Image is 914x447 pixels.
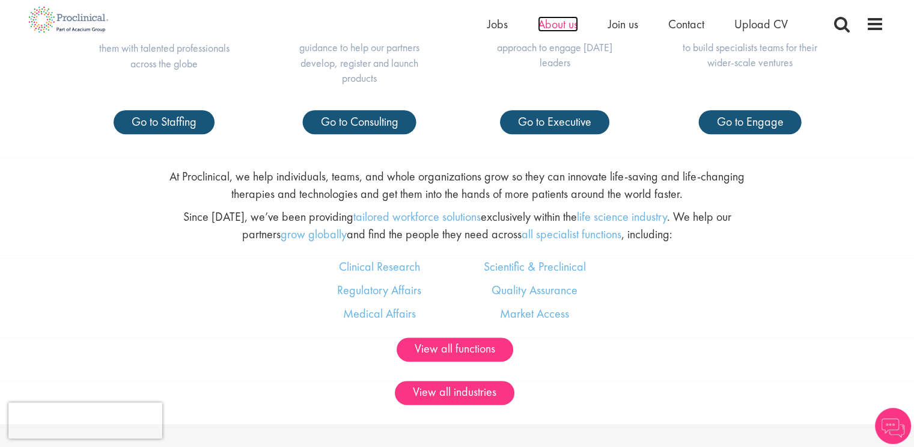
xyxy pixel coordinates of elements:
span: Go to Executive [518,114,591,129]
a: Join us [608,16,638,32]
a: Go to Consulting [303,110,416,134]
p: Providing end-to-end strategic, operational and commercial guidance to help our partners develop,... [286,9,433,87]
a: all specialist functions [521,226,621,242]
iframe: reCAPTCHA [8,402,162,439]
a: Upload CV [734,16,788,32]
a: Jobs [487,16,508,32]
a: About us [538,16,578,32]
a: Go to Engage [699,110,802,134]
p: Helping our partners recruit for specialist vacancies by connecting them with talented profession... [91,9,238,71]
a: Medical Affairs [343,306,416,321]
a: Scientific & Preclinical [484,259,586,274]
p: Bringing together innovative search methods and a refined, scientific approach to engage [DATE] l... [481,8,629,70]
a: life science industry [576,209,666,224]
a: Quality Assurance [492,282,577,298]
p: At Proclinical, we help individuals, teams, and whole organizations grow so they can innovate lif... [155,168,758,202]
a: Market Access [500,306,569,321]
a: Go to Executive [500,110,609,134]
a: View all industries [395,381,514,405]
a: Go to Staffing [114,110,215,134]
a: Regulatory Affairs [337,282,421,298]
a: tailored workforce solutions [353,209,480,224]
p: Supporting our partners as they grow with expert managed services to build specialists teams for ... [677,8,824,70]
a: View all functions [397,338,513,362]
a: grow globally [280,226,346,242]
span: Go to Staffing [132,114,197,129]
span: Go to Consulting [321,114,398,129]
p: Since [DATE], we’ve been providing exclusively within the . We help our partners and find the peo... [155,208,758,242]
a: Clinical Research [339,259,420,274]
img: Chatbot [875,408,911,444]
a: Contact [668,16,704,32]
span: Go to Engage [717,114,784,129]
